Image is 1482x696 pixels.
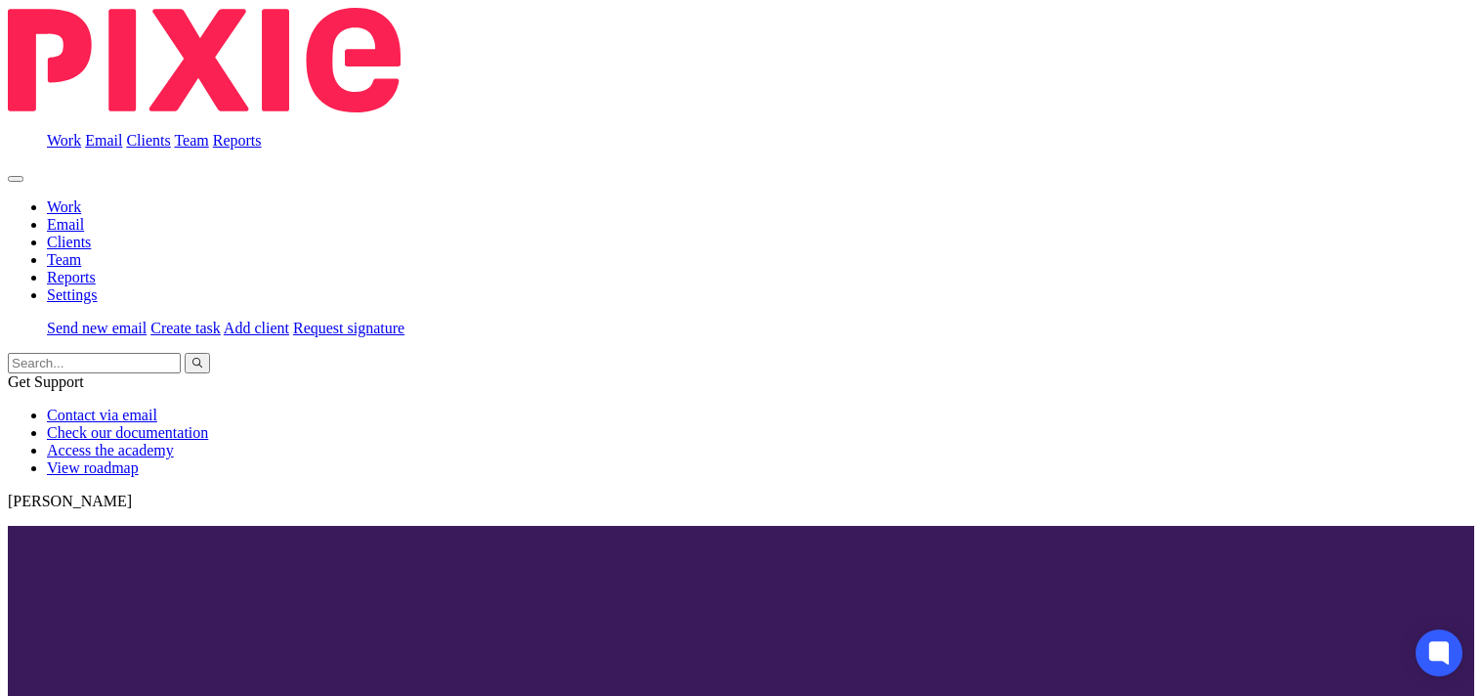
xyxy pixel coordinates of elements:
[47,132,81,149] a: Work
[47,442,174,458] a: Access the academy
[47,320,147,336] a: Send new email
[174,132,208,149] a: Team
[8,8,401,112] img: Pixie
[47,459,139,476] a: View roadmap
[47,234,91,250] a: Clients
[293,320,404,336] a: Request signature
[47,286,98,303] a: Settings
[47,269,96,285] a: Reports
[8,353,181,373] input: Search
[47,198,81,215] a: Work
[213,132,262,149] a: Reports
[8,493,1474,510] p: [PERSON_NAME]
[47,424,208,441] a: Check our documentation
[224,320,289,336] a: Add client
[47,251,81,268] a: Team
[185,353,210,373] button: Search
[150,320,221,336] a: Create task
[8,373,84,390] span: Get Support
[85,132,122,149] a: Email
[47,216,84,233] a: Email
[126,132,170,149] a: Clients
[47,407,157,423] a: Contact via email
